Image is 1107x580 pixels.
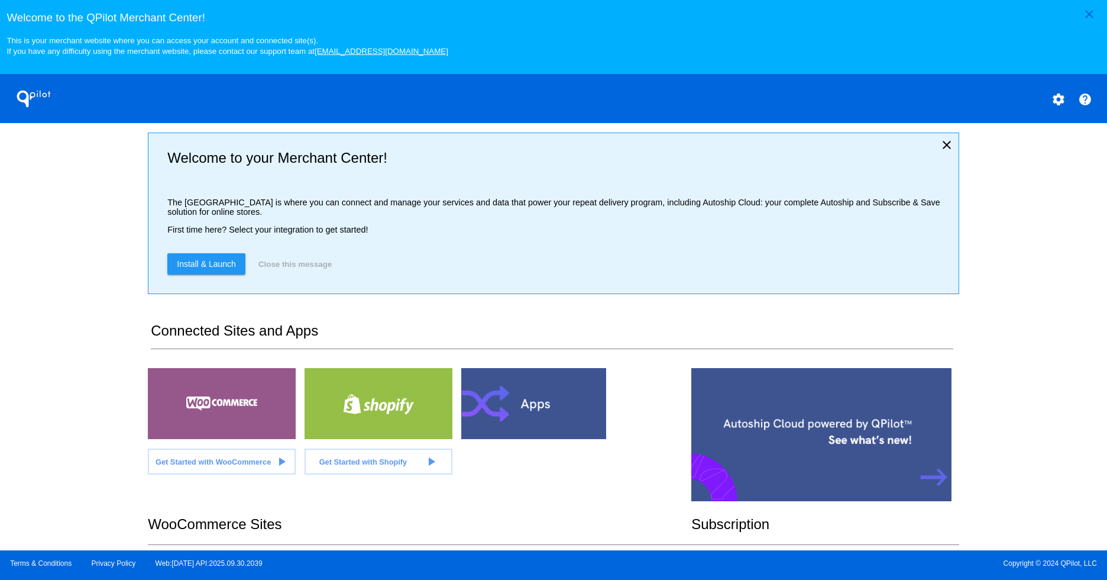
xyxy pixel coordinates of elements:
[10,87,57,111] h1: QPilot
[424,455,438,469] mat-icon: play_arrow
[167,150,949,166] h2: Welcome to your Merchant Center!
[148,449,296,475] a: Get Started with WooCommerce
[305,449,452,475] a: Get Started with Shopify
[10,559,72,568] a: Terms & Conditions
[564,559,1097,568] span: Copyright © 2024 QPilot, LLC
[167,253,245,275] a: Install & Launch
[167,225,949,234] p: First time here? Select your integration to get started!
[1078,92,1092,107] mat-icon: help
[156,559,263,568] a: Web:[DATE] API:2025.09.30.2039
[315,47,448,56] a: [EMAIL_ADDRESS][DOMAIN_NAME]
[156,457,271,466] span: Get Started with WooCommerce
[7,36,448,56] small: This is your merchant website where you can access your account and connected site(s). If you hav...
[255,253,335,275] button: Close this message
[1051,92,1066,107] mat-icon: settings
[274,455,289,469] mat-icon: play_arrow
[691,516,959,533] h2: Subscription
[177,259,236,269] span: Install & Launch
[940,138,954,152] mat-icon: close
[148,516,691,533] h2: WooCommerce Sites
[7,11,1100,24] h3: Welcome to the QPilot Merchant Center!
[92,559,136,568] a: Privacy Policy
[151,323,953,349] h2: Connected Sites and Apps
[167,198,949,217] p: The [GEOGRAPHIC_DATA] is where you can connect and manage your services and data that power your ...
[319,457,407,466] span: Get Started with Shopify
[1082,7,1096,21] mat-icon: close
